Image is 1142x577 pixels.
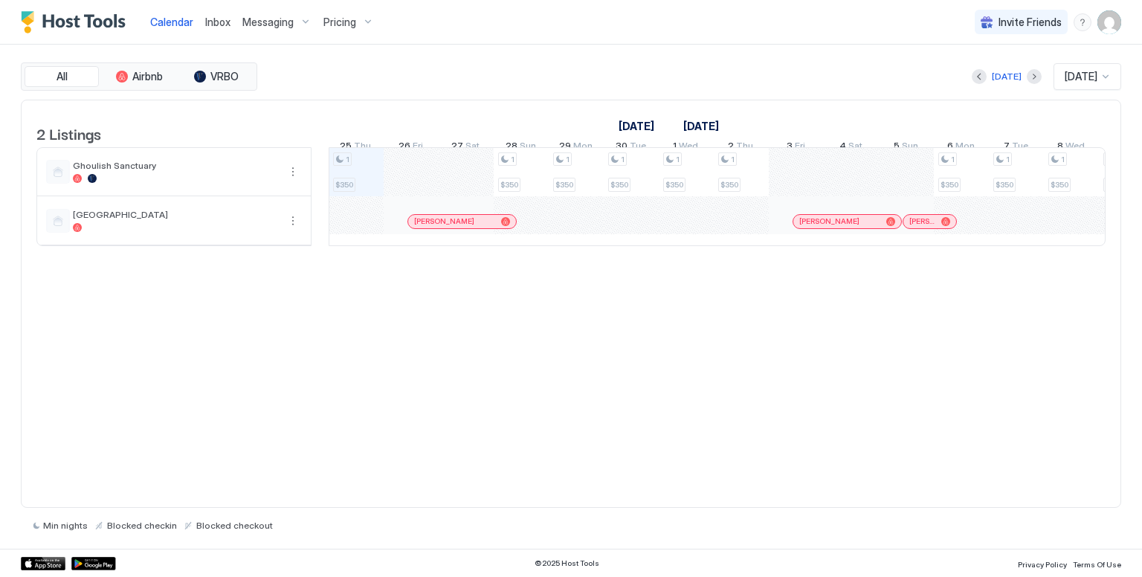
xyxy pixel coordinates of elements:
a: September 28, 2025 [502,137,540,158]
button: Next month [1027,69,1042,84]
iframe: Intercom live chat [15,526,51,562]
span: © 2025 Host Tools [535,558,599,568]
span: Airbnb [132,70,163,83]
a: October 2, 2025 [724,137,757,158]
span: 1 [511,155,514,164]
a: October 1, 2025 [669,137,702,158]
span: $350 [610,180,628,190]
span: Thu [736,140,753,155]
span: 29 [559,140,571,155]
span: Invite Friends [999,16,1062,29]
span: 1 [1006,155,1010,164]
span: $350 [665,180,683,190]
a: Calendar [150,14,193,30]
span: 6 [947,140,953,155]
span: VRBO [210,70,239,83]
span: 1 [566,155,570,164]
span: Inbox [205,16,230,28]
button: Airbnb [102,66,176,87]
span: 1 [1061,155,1065,164]
a: October 3, 2025 [783,137,809,158]
span: Tue [630,140,646,155]
span: $350 [555,180,573,190]
div: menu [1074,13,1091,31]
span: Sat [848,140,862,155]
a: September 26, 2025 [395,137,427,158]
span: 27 [451,140,463,155]
button: VRBO [179,66,254,87]
a: October 4, 2025 [836,137,866,158]
span: Fri [795,140,805,155]
span: [PERSON_NAME] [799,216,859,226]
button: Previous month [972,69,987,84]
span: $350 [1051,180,1068,190]
span: Terms Of Use [1073,560,1121,569]
span: Blocked checkout [196,520,273,531]
a: Host Tools Logo [21,11,132,33]
span: Sat [465,140,480,155]
span: 1 [621,155,625,164]
a: October 8, 2025 [1054,137,1088,158]
button: All [25,66,99,87]
span: Sun [520,140,536,155]
a: October 1, 2025 [680,115,723,137]
span: Wed [679,140,698,155]
span: Min nights [43,520,88,531]
span: 1 [951,155,955,164]
span: $350 [720,180,738,190]
span: All [57,70,68,83]
a: October 6, 2025 [943,137,978,158]
button: More options [284,163,302,181]
button: [DATE] [990,68,1024,86]
span: [PERSON_NAME] [909,216,935,226]
span: 1 [673,140,677,155]
span: $350 [500,180,518,190]
span: Pricing [323,16,356,29]
span: [PERSON_NAME] [414,216,474,226]
span: 5 [894,140,900,155]
span: Ghoulish Sanctuary [73,160,278,171]
span: Privacy Policy [1018,560,1067,569]
span: 25 [340,140,352,155]
span: Thu [354,140,371,155]
a: September 27, 2025 [448,137,483,158]
a: App Store [21,557,65,570]
span: 1 [731,155,735,164]
span: 26 [399,140,410,155]
a: September 29, 2025 [555,137,596,158]
button: More options [284,212,302,230]
span: 8 [1057,140,1063,155]
span: Calendar [150,16,193,28]
span: $350 [335,180,353,190]
span: 30 [616,140,628,155]
span: $350 [941,180,958,190]
span: Sun [902,140,918,155]
a: Inbox [205,14,230,30]
a: October 5, 2025 [890,137,922,158]
div: User profile [1097,10,1121,34]
span: Mon [573,140,593,155]
span: 2 [728,140,734,155]
div: menu [284,212,302,230]
span: 28 [506,140,517,155]
div: [DATE] [992,70,1022,83]
span: 2 Listings [36,122,101,144]
div: tab-group [21,62,257,91]
a: September 25, 2025 [336,137,375,158]
a: Google Play Store [71,557,116,570]
span: $350 [996,180,1013,190]
span: Blocked checkin [107,520,177,531]
span: 3 [787,140,793,155]
span: [GEOGRAPHIC_DATA] [73,209,278,220]
a: Privacy Policy [1018,555,1067,571]
span: Fri [413,140,423,155]
div: menu [284,163,302,181]
a: October 7, 2025 [1000,137,1032,158]
span: Messaging [242,16,294,29]
a: September 30, 2025 [612,137,650,158]
span: Mon [955,140,975,155]
span: 7 [1004,140,1010,155]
